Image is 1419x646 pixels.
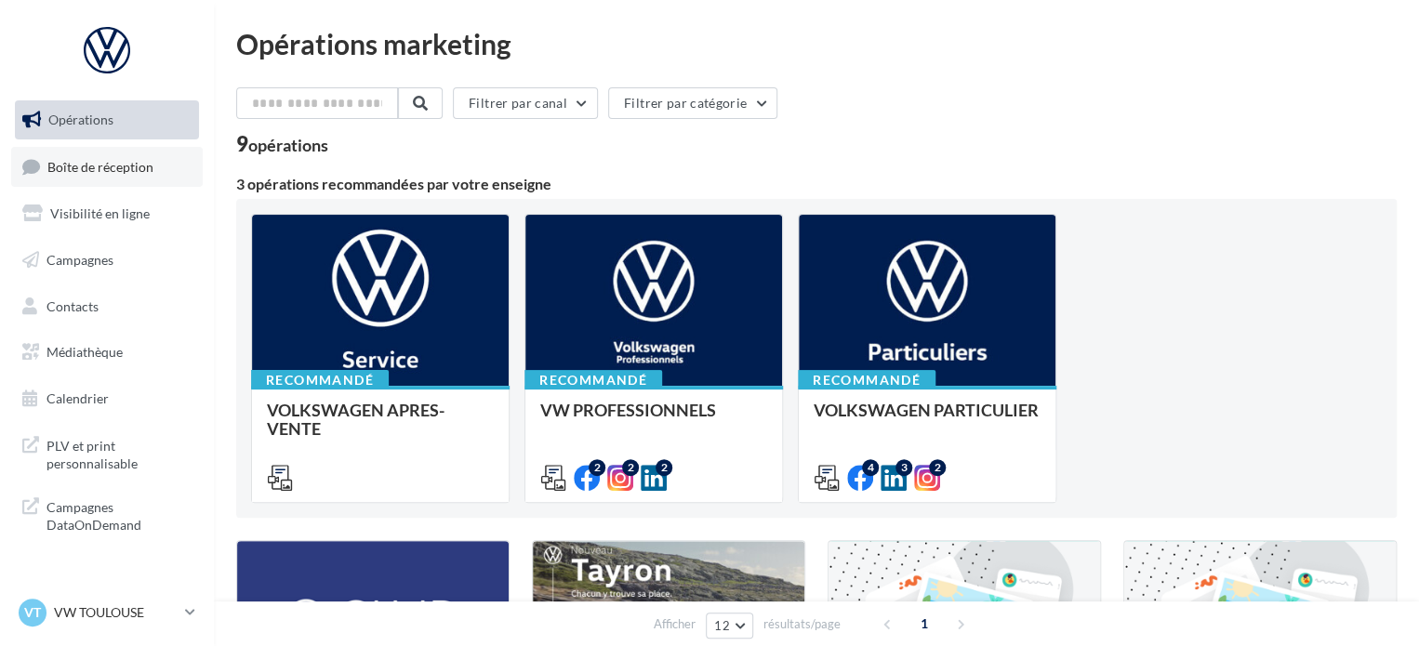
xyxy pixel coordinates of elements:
[929,459,946,476] div: 2
[895,459,912,476] div: 3
[48,112,113,127] span: Opérations
[24,603,41,622] span: VT
[714,618,730,633] span: 12
[11,426,203,481] a: PLV et print personnalisable
[11,487,203,542] a: Campagnes DataOnDemand
[11,379,203,418] a: Calendrier
[589,459,605,476] div: 2
[798,370,935,390] div: Recommandé
[267,400,444,439] span: VOLKSWAGEN APRES-VENTE
[46,433,192,473] span: PLV et print personnalisable
[15,595,199,630] a: VT VW TOULOUSE
[862,459,879,476] div: 4
[654,615,696,633] span: Afficher
[814,400,1039,420] span: VOLKSWAGEN PARTICULIER
[11,287,203,326] a: Contacts
[47,158,153,174] span: Boîte de réception
[909,609,939,639] span: 1
[763,615,841,633] span: résultats/page
[11,241,203,280] a: Campagnes
[524,370,662,390] div: Recommandé
[540,400,716,420] span: VW PROFESSIONNELS
[11,147,203,187] a: Boîte de réception
[656,459,672,476] div: 2
[236,177,1397,191] div: 3 opérations recommandées par votre enseigne
[622,459,639,476] div: 2
[236,134,328,154] div: 9
[608,87,777,119] button: Filtrer par catégorie
[50,205,150,221] span: Visibilité en ligne
[706,613,753,639] button: 12
[46,390,109,406] span: Calendrier
[453,87,598,119] button: Filtrer par canal
[11,333,203,372] a: Médiathèque
[11,194,203,233] a: Visibilité en ligne
[46,344,123,360] span: Médiathèque
[46,252,113,268] span: Campagnes
[54,603,178,622] p: VW TOULOUSE
[248,137,328,153] div: opérations
[46,494,192,534] span: Campagnes DataOnDemand
[46,297,99,313] span: Contacts
[236,30,1397,58] div: Opérations marketing
[251,370,389,390] div: Recommandé
[11,100,203,139] a: Opérations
